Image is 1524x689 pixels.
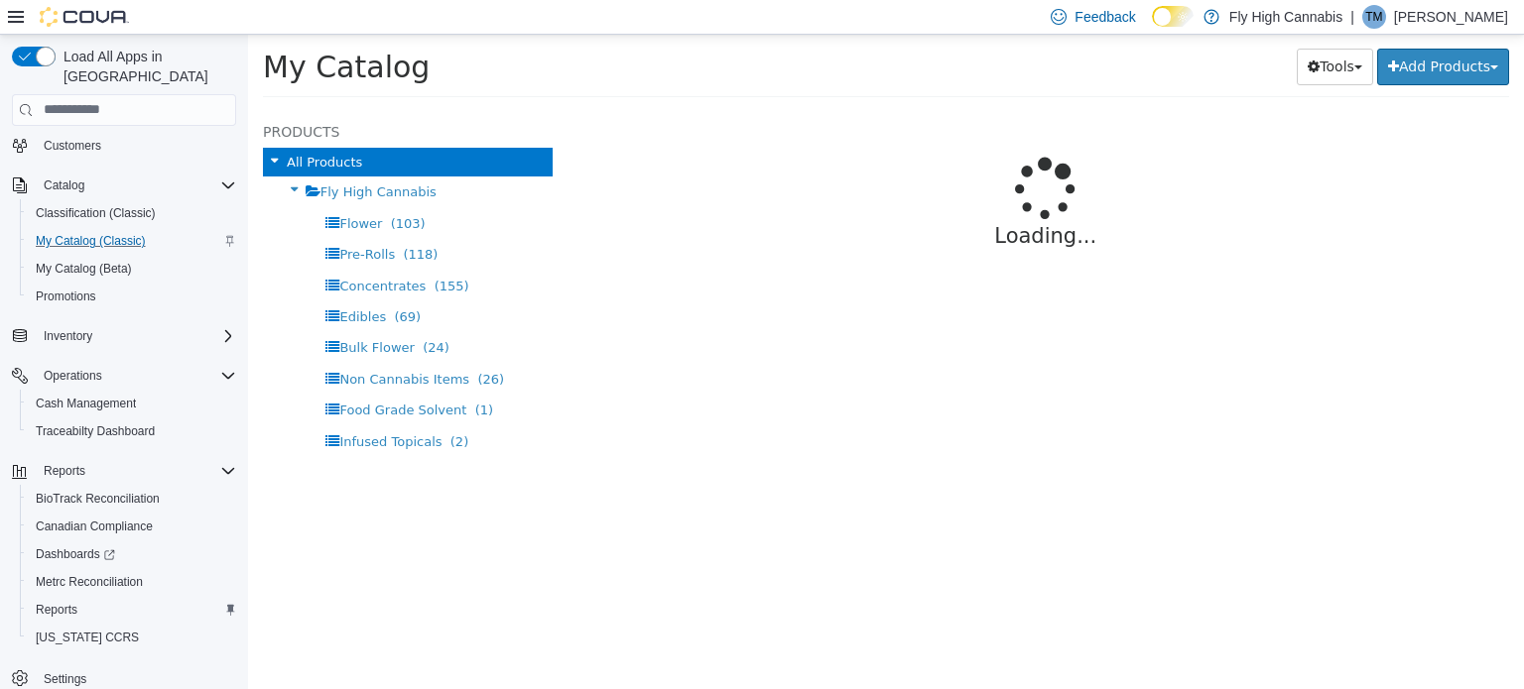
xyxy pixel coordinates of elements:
[1049,14,1125,51] button: Tools
[155,212,190,227] span: (118)
[36,546,115,562] span: Dashboards
[1229,5,1342,29] p: Fly High Cannabis
[28,201,164,225] a: Classification (Classic)
[28,285,236,308] span: Promotions
[28,257,236,281] span: My Catalog (Beta)
[36,134,109,158] a: Customers
[44,328,92,344] span: Inventory
[36,459,236,483] span: Reports
[4,322,244,350] button: Inventory
[91,368,218,383] span: Food Grade Solvent
[36,364,110,388] button: Operations
[28,285,104,308] a: Promotions
[20,596,244,624] button: Reports
[20,390,244,417] button: Cash Management
[36,288,96,304] span: Promotions
[28,257,140,281] a: My Catalog (Beta)
[44,463,85,479] span: Reports
[20,624,244,651] button: [US_STATE] CCRS
[28,570,236,594] span: Metrc Reconciliation
[28,229,154,253] a: My Catalog (Classic)
[4,172,244,199] button: Catalog
[91,275,138,289] span: Edibles
[36,233,146,249] span: My Catalog (Classic)
[36,173,236,197] span: Catalog
[20,540,244,568] a: Dashboards
[4,457,244,485] button: Reports
[202,400,220,414] span: (2)
[36,518,153,534] span: Canadian Compliance
[36,459,93,483] button: Reports
[28,626,147,649] a: [US_STATE] CCRS
[28,392,144,415] a: Cash Management
[1365,5,1382,29] span: TM
[20,513,244,540] button: Canadian Compliance
[20,568,244,596] button: Metrc Reconciliation
[20,417,244,445] button: Traceabilty Dashboard
[36,324,100,348] button: Inventory
[15,15,182,50] span: My Catalog
[91,212,147,227] span: Pre-Rolls
[1394,5,1508,29] p: [PERSON_NAME]
[28,487,236,511] span: BioTrack Reconciliation
[4,362,244,390] button: Operations
[56,47,236,86] span: Load All Apps in [GEOGRAPHIC_DATA]
[1362,5,1386,29] div: Troy Miller
[44,138,101,154] span: Customers
[44,671,86,687] span: Settings
[187,244,221,259] span: (155)
[40,7,129,27] img: Cova
[28,598,85,622] a: Reports
[91,337,221,352] span: Non Cannabis Items
[28,419,163,443] a: Traceabilty Dashboard
[91,400,193,414] span: Infused Topicals
[28,598,236,622] span: Reports
[28,201,236,225] span: Classification (Classic)
[36,396,136,411] span: Cash Management
[4,131,244,160] button: Customers
[227,368,245,383] span: (1)
[28,515,236,538] span: Canadian Compliance
[36,173,92,197] button: Catalog
[146,275,173,289] span: (69)
[28,515,161,538] a: Canadian Compliance
[91,305,166,320] span: Bulk Flower
[39,120,114,135] span: All Products
[1350,5,1354,29] p: |
[20,199,244,227] button: Classification (Classic)
[1075,7,1135,27] span: Feedback
[28,392,236,415] span: Cash Management
[36,261,132,277] span: My Catalog (Beta)
[20,255,244,283] button: My Catalog (Beta)
[20,485,244,513] button: BioTrack Reconciliation
[44,368,102,384] span: Operations
[72,150,189,165] span: Fly High Cannabis
[15,85,305,109] h5: Products
[229,337,256,352] span: (26)
[1152,27,1153,28] span: Dark Mode
[28,487,168,511] a: BioTrack Reconciliation
[36,364,236,388] span: Operations
[36,630,139,645] span: [US_STATE] CCRS
[28,570,151,594] a: Metrc Reconciliation
[36,423,155,439] span: Traceabilty Dashboard
[36,324,236,348] span: Inventory
[28,419,236,443] span: Traceabilty Dashboard
[175,305,201,320] span: (24)
[143,181,178,196] span: (103)
[1129,14,1261,51] button: Add Products
[20,227,244,255] button: My Catalog (Classic)
[36,491,160,507] span: BioTrack Reconciliation
[1152,6,1194,27] input: Dark Mode
[36,205,156,221] span: Classification (Classic)
[394,186,1203,218] p: Loading...
[28,229,236,253] span: My Catalog (Classic)
[28,542,123,566] a: Dashboards
[44,177,84,193] span: Catalog
[36,602,77,618] span: Reports
[91,181,134,196] span: Flower
[20,283,244,310] button: Promotions
[28,542,236,566] span: Dashboards
[36,574,143,590] span: Metrc Reconciliation
[36,133,236,158] span: Customers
